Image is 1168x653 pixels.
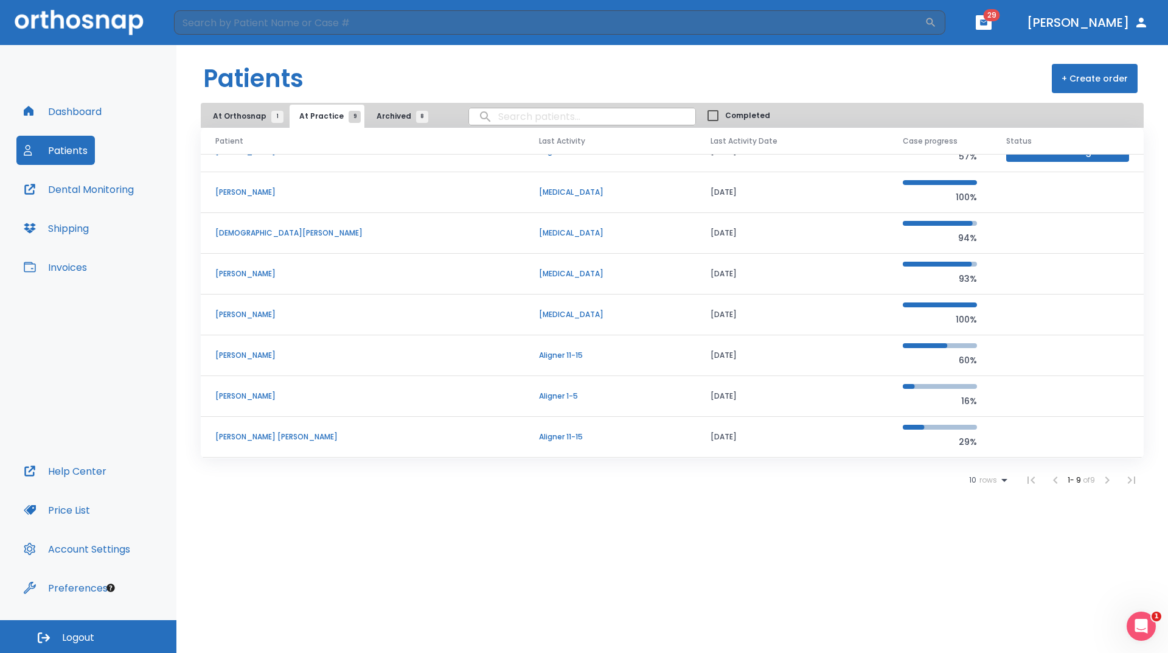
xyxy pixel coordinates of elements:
[725,110,770,121] span: Completed
[299,111,355,122] span: At Practice
[1068,475,1083,485] span: 1 - 9
[16,214,96,243] button: Shipping
[903,435,977,449] p: 29%
[969,476,976,484] span: 10
[215,268,510,279] p: [PERSON_NAME]
[539,309,682,320] p: [MEDICAL_DATA]
[215,136,243,147] span: Patient
[1127,612,1156,641] iframe: Intercom live chat
[16,534,137,564] button: Account Settings
[215,431,510,442] p: [PERSON_NAME] [PERSON_NAME]
[696,254,888,295] td: [DATE]
[203,60,304,97] h1: Patients
[696,213,888,254] td: [DATE]
[215,350,510,361] p: [PERSON_NAME]
[16,175,141,204] button: Dental Monitoring
[903,190,977,204] p: 100%
[16,97,109,126] button: Dashboard
[903,136,958,147] span: Case progress
[696,335,888,376] td: [DATE]
[215,309,510,320] p: [PERSON_NAME]
[15,10,144,35] img: Orthosnap
[16,136,95,165] button: Patients
[696,376,888,417] td: [DATE]
[903,271,977,286] p: 93%
[16,253,94,282] button: Invoices
[271,111,283,123] span: 1
[711,136,777,147] span: Last Activity Date
[539,391,682,402] p: Aligner 1-5
[62,631,94,644] span: Logout
[1152,612,1161,621] span: 1
[539,350,682,361] p: Aligner 11-15
[539,431,682,442] p: Aligner 11-15
[903,312,977,327] p: 100%
[377,111,422,122] span: Archived
[16,573,115,602] button: Preferences
[696,295,888,335] td: [DATE]
[976,476,997,484] span: rows
[105,582,116,593] div: Tooltip anchor
[1022,12,1153,33] button: [PERSON_NAME]
[984,9,1000,21] span: 29
[903,231,977,245] p: 94%
[539,187,682,198] p: [MEDICAL_DATA]
[469,105,695,128] input: search
[16,495,97,525] button: Price List
[203,105,434,128] div: tabs
[349,111,361,123] span: 9
[213,111,277,122] span: At Orthosnap
[903,353,977,368] p: 60%
[539,268,682,279] p: [MEDICAL_DATA]
[696,172,888,213] td: [DATE]
[539,136,585,147] span: Last Activity
[16,456,114,486] button: Help Center
[174,10,925,35] input: Search by Patient Name or Case #
[539,228,682,239] p: [MEDICAL_DATA]
[903,394,977,408] p: 16%
[1006,136,1032,147] span: Status
[1052,64,1138,93] button: + Create order
[215,187,510,198] p: [PERSON_NAME]
[903,149,977,164] p: 57%
[215,391,510,402] p: [PERSON_NAME]
[1083,475,1095,485] span: of 9
[215,228,510,239] p: [DEMOGRAPHIC_DATA][PERSON_NAME]
[416,111,428,123] span: 8
[696,417,888,458] td: [DATE]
